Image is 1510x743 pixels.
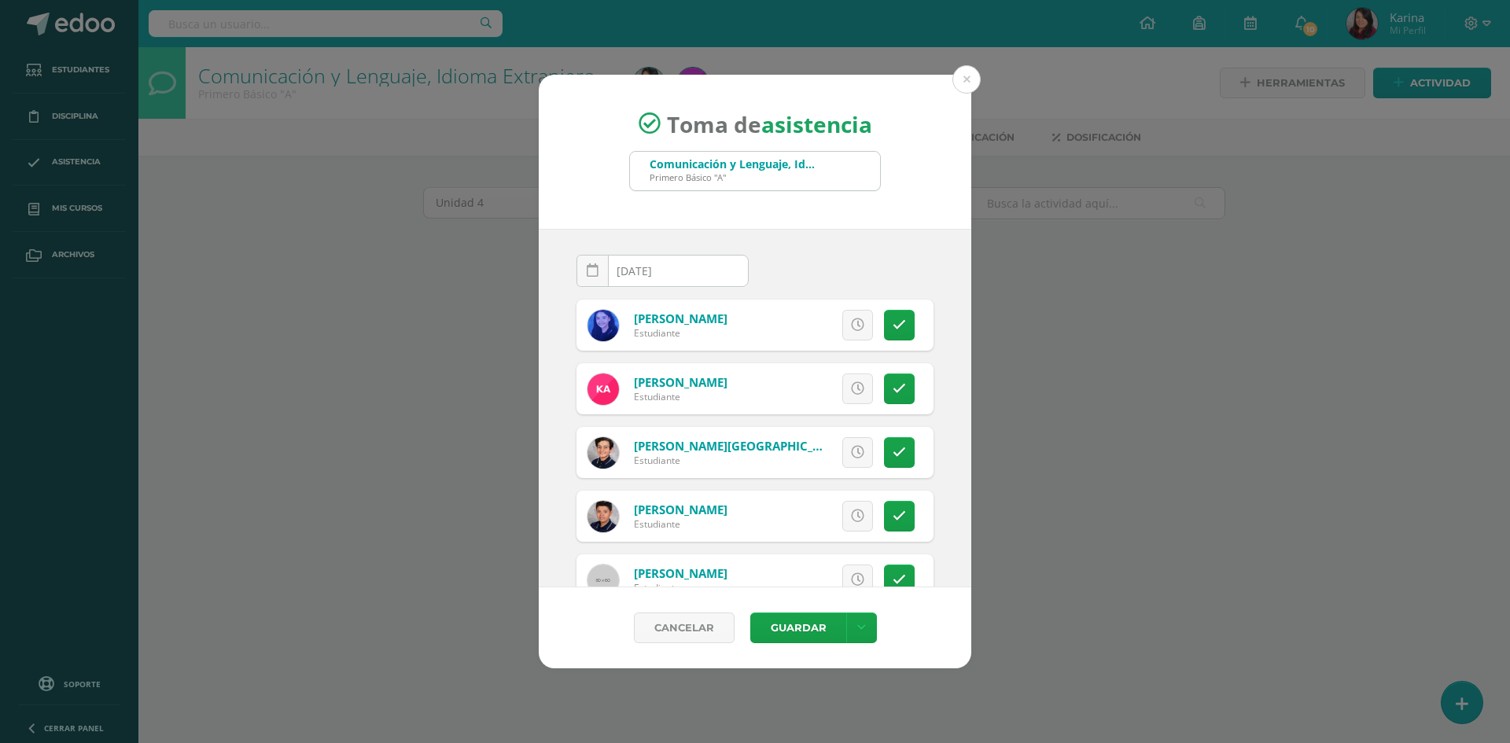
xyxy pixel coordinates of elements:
a: Cancelar [634,612,735,643]
a: [PERSON_NAME][GEOGRAPHIC_DATA] [634,438,848,454]
div: Estudiante [634,581,727,594]
div: Primero Básico "A" [650,171,815,183]
img: 354a4e2e9604b7cb9fc638347ca4c800.png [587,501,619,532]
img: 3bdd1d7795c86719c3225e290c3efda6.png [587,373,619,405]
div: Comunicación y Lenguaje, Idioma Extranjero Inglés [650,156,815,171]
a: [PERSON_NAME] [634,502,727,517]
button: Guardar [750,612,846,643]
div: Estudiante [634,454,823,467]
a: [PERSON_NAME] [634,374,727,390]
input: Fecha de Inasistencia [577,256,748,286]
img: 60x60 [587,565,619,596]
strong: asistencia [761,109,872,138]
a: [PERSON_NAME] [634,311,727,326]
div: Estudiante [634,390,727,403]
input: Busca un grado o sección aquí... [630,152,880,190]
span: Toma de [667,109,872,138]
button: Close (Esc) [952,65,981,94]
div: Estudiante [634,517,727,531]
img: 33f9c68d24a6f6dcfbf475237ac1d337.png [587,437,619,469]
div: Estudiante [634,326,727,340]
a: [PERSON_NAME] [634,565,727,581]
img: a0b8d01e7256fb01f0844160022b3033.png [587,310,619,341]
